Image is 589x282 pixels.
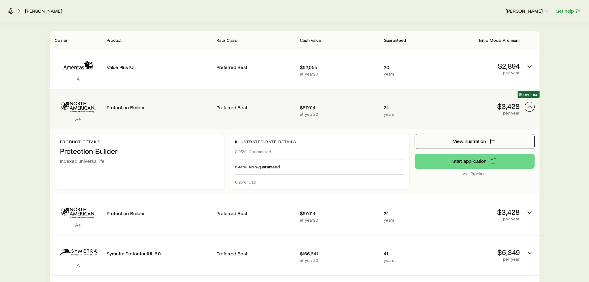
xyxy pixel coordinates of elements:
[384,72,436,76] p: years
[300,258,378,263] p: at year 20
[384,112,436,117] p: years
[249,149,271,154] span: Guaranteed
[235,180,246,184] span: 8.25%
[506,8,550,14] p: [PERSON_NAME]
[235,149,246,154] span: 0.25%
[441,248,519,257] p: $5,349
[249,180,256,184] span: Cap
[441,208,519,216] p: $3,428
[55,76,102,82] p: A
[55,262,102,268] p: A
[415,171,535,176] p: via iPipeline
[25,8,62,14] a: [PERSON_NAME]
[441,70,519,75] p: per year
[55,222,102,228] p: A+
[441,62,519,70] p: $2,894
[453,139,486,144] span: View illustration
[300,64,378,70] p: $62,055
[107,250,211,257] p: Symetra Protector IUL 6.0
[519,92,538,97] span: Show less
[384,37,406,43] span: Guaranteed
[415,134,535,149] button: View illustration
[441,216,519,221] p: per year
[216,64,295,70] p: Preferred Best
[107,104,211,111] p: Protection Builder
[216,37,237,43] span: Rate Class
[441,111,519,115] p: per year
[300,112,378,117] p: at year 20
[216,250,295,257] p: Preferred Best
[300,104,378,111] p: $67,014
[249,164,280,169] span: Non-guaranteed
[505,7,550,15] button: [PERSON_NAME]
[235,139,404,144] p: Illustrated rate details
[55,116,102,122] p: A+
[216,210,295,216] p: Preferred Best
[384,210,436,216] p: 24
[216,104,295,111] p: Preferred Best
[60,147,220,155] p: Protection Builder
[441,257,519,262] p: per year
[107,37,122,43] span: Product
[235,164,247,169] span: 5.45%
[384,258,436,263] p: years
[107,64,211,70] p: Value Plus IUL
[555,7,582,15] button: Get help
[415,154,535,169] button: via iPipeline
[300,218,378,223] p: at year 20
[384,250,436,257] p: 41
[300,37,321,43] span: Cash Value
[479,37,519,43] span: Initial Modal Premium
[60,158,220,164] p: Indexed universal life
[300,210,378,216] p: $67,014
[300,72,378,76] p: at year 20
[441,102,519,111] p: $3,428
[55,37,68,43] span: Carrier
[60,139,220,144] p: Product details
[300,250,378,257] p: $166,641
[384,64,436,70] p: 20
[384,104,436,111] p: 24
[107,210,211,216] p: Protection Builder
[384,218,436,223] p: years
